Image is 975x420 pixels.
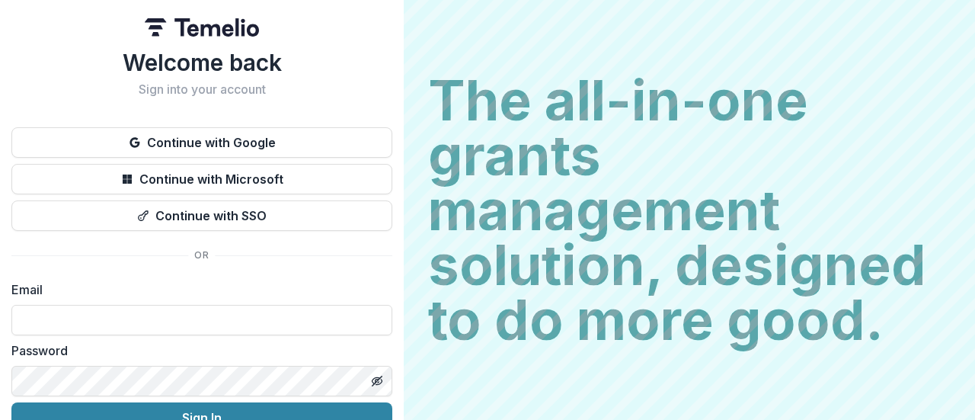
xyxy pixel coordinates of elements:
h1: Welcome back [11,49,392,76]
button: Continue with SSO [11,200,392,231]
button: Toggle password visibility [365,369,389,393]
img: Temelio [145,18,259,37]
label: Password [11,341,383,360]
label: Email [11,281,383,299]
h2: Sign into your account [11,82,392,97]
button: Continue with Microsoft [11,164,392,194]
button: Continue with Google [11,127,392,158]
